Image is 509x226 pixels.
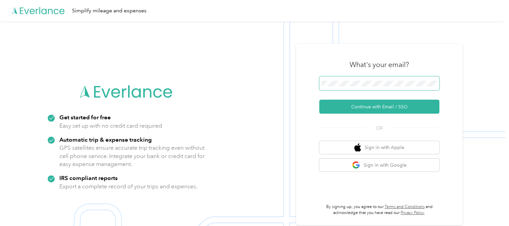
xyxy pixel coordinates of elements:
[319,159,439,172] button: google logoSign in with Google
[385,204,425,209] a: Terms and Conditions
[59,136,152,143] strong: Automatic trip & expense tracking
[401,210,424,215] a: Privacy Policy
[352,161,360,169] img: google logo
[59,114,111,121] strong: Get started for free
[319,141,439,154] button: apple logoSign in with Apple
[72,7,146,15] div: Simplify mileage and expenses
[354,143,361,152] img: apple logo
[319,204,439,216] p: By signing up, you agree to our and acknowledge that you have read our .
[59,174,118,181] strong: IRS compliant reports
[319,100,439,114] button: Continue with Email / SSO
[59,182,197,191] p: Export a complete record of your trips and expenses.
[350,60,409,69] h3: What's your email?
[59,144,205,168] p: GPS satellites ensure accurate trip tracking even without cell phone service. Integrate your bank...
[368,125,391,132] span: OR
[59,122,162,130] p: Easy set up with no credit card required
